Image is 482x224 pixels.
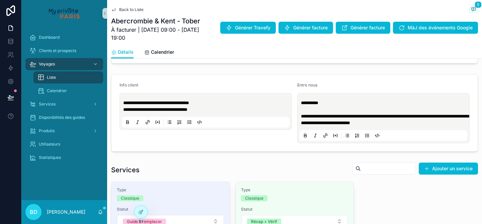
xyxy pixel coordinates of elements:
span: Générer facture [293,24,328,31]
a: Disponibilités des guides [25,111,103,124]
button: MàJ des événements Google [393,22,478,34]
a: Clients et prospects [25,45,103,57]
button: 5 [469,5,478,14]
span: Services [39,101,56,107]
span: Générer facture [350,24,385,31]
div: Classique [245,195,263,201]
span: Voyages [39,61,55,67]
span: MàJ des événements Google [408,24,473,31]
span: Calendrier [47,88,67,93]
img: App logo [49,8,79,19]
a: Voyages [25,58,103,70]
span: Calendrier [151,49,174,55]
button: Ajouter un service [419,163,478,175]
p: [PERSON_NAME] [47,209,85,215]
a: Calendrier [144,46,174,59]
button: Générer Travefy [220,22,276,34]
span: BD [30,208,37,216]
span: Type [241,187,348,193]
span: 5 [475,1,482,8]
h1: Services [111,165,140,175]
a: Back to Liste [111,7,144,12]
a: Produits [25,125,103,137]
button: Générer facture [278,22,333,34]
span: Détails [118,49,134,55]
span: Produits [39,128,55,134]
span: Statistiques [39,155,61,160]
a: Calendrier [33,85,103,97]
span: Clients et prospects [39,48,76,53]
a: Services [25,98,103,110]
span: Info client [119,82,138,87]
a: Liste [33,71,103,83]
button: Générer facture [336,22,390,34]
a: Statistiques [25,152,103,164]
span: Disponibilités des guides [39,115,85,120]
span: Dashboard [39,35,60,40]
span: Générer Travefy [235,24,270,31]
span: Liste [47,75,56,80]
a: Dashboard [25,31,103,43]
div: scrollable content [21,27,107,172]
span: À facturer | [DATE] 09:00 - [DATE] 19:00 [111,26,214,42]
a: Détails [111,46,134,59]
span: Statut [117,207,224,212]
h1: Abercrombie & Kent - Tober [111,16,214,26]
span: Type [117,187,224,193]
span: Utilisateurs [39,142,60,147]
div: Classique [121,195,139,201]
span: Statut [241,207,348,212]
span: Entre nous [297,82,317,87]
span: Back to Liste [119,7,144,12]
a: Utilisateurs [25,138,103,150]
